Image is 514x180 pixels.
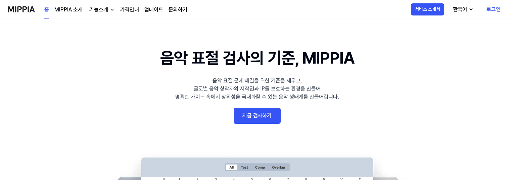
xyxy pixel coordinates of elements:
[120,6,139,14] a: 가격안내
[411,3,444,15] button: 서비스 소개서
[54,6,83,14] a: MIPPIA 소개
[452,5,468,13] div: 한국어
[88,6,109,14] div: 기능소개
[234,108,281,124] a: 지금 검사하기
[144,6,163,14] a: 업데이트
[169,6,187,14] a: 문의하기
[88,6,115,14] button: 기능소개
[44,0,49,19] a: 홈
[175,77,339,101] div: 음악 표절 문제 해결을 위한 기준을 세우고, 글로벌 음악 창작자의 저작권과 IP를 보호하는 환경을 만들어 명확한 가이드 속에서 창의성을 극대화할 수 있는 음악 생태계를 만들어...
[160,46,354,70] h1: 음악 표절 검사의 기준, MIPPIA
[448,3,478,16] button: 한국어
[109,7,115,12] img: down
